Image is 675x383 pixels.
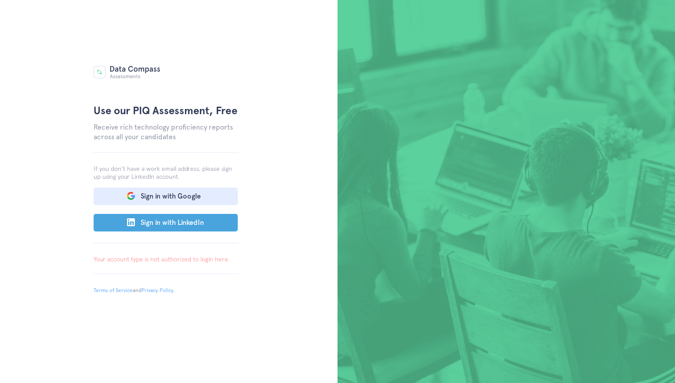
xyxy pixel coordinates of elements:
[94,287,133,293] a: Terms of Service
[94,152,239,181] p: If you don't have a work email address, please sign up using your LinkedIn account.
[94,103,239,118] h1: Use our PIQ Assessment, Free
[94,66,160,79] img: Data Compass Assessment
[142,287,175,293] a: Privacy Policy.
[94,274,239,317] p: and
[94,243,239,263] p: Your account type is not authorized to login here.
[94,188,238,205] button: Sign in with Google
[94,123,239,142] h2: Receive rich technology proficiency reports across all your candidates
[94,214,238,231] button: Sign in with LinkedIn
